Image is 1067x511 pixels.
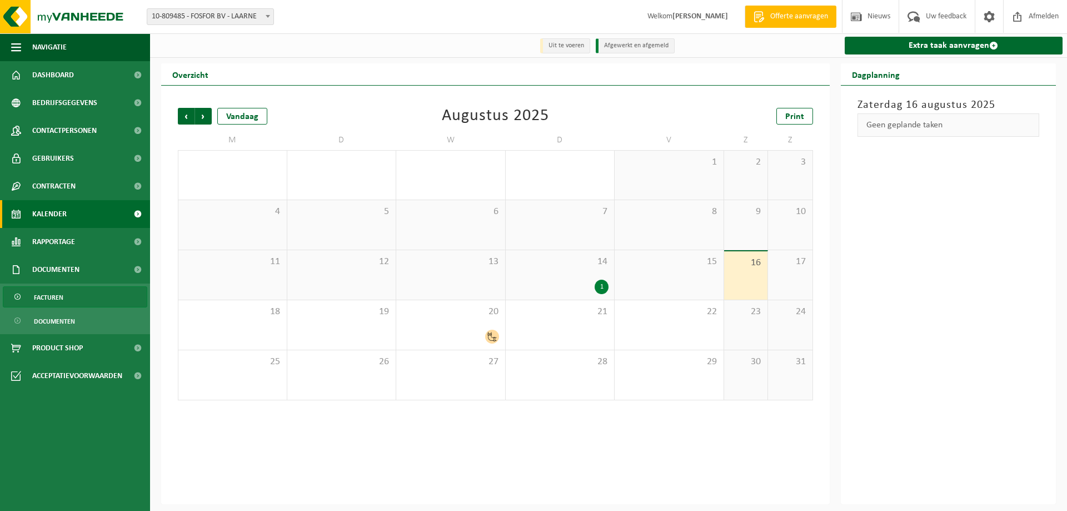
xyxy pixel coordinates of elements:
[293,356,391,368] span: 26
[34,311,75,332] span: Documenten
[511,306,609,318] span: 21
[184,206,281,218] span: 4
[217,108,267,125] div: Vandaag
[402,256,500,268] span: 13
[32,117,97,145] span: Contactpersonen
[595,280,609,294] div: 1
[774,306,806,318] span: 24
[32,172,76,200] span: Contracten
[768,130,812,150] td: Z
[195,108,212,125] span: Volgende
[293,256,391,268] span: 12
[511,356,609,368] span: 28
[161,63,220,85] h2: Overzicht
[32,33,67,61] span: Navigatie
[147,8,274,25] span: 10-809485 - FOSFOR BV - LAARNE
[511,256,609,268] span: 14
[730,156,762,168] span: 2
[396,130,506,150] td: W
[745,6,836,28] a: Offerte aanvragen
[32,362,122,390] span: Acceptatievoorwaarden
[3,286,147,307] a: Facturen
[32,200,67,228] span: Kalender
[730,356,762,368] span: 30
[402,356,500,368] span: 27
[730,257,762,269] span: 16
[730,206,762,218] span: 9
[620,256,718,268] span: 15
[32,61,74,89] span: Dashboard
[620,156,718,168] span: 1
[32,145,74,172] span: Gebruikers
[184,306,281,318] span: 18
[178,130,287,150] td: M
[857,97,1040,113] h3: Zaterdag 16 augustus 2025
[774,156,806,168] span: 3
[615,130,724,150] td: V
[293,206,391,218] span: 5
[32,89,97,117] span: Bedrijfsgegevens
[178,108,195,125] span: Vorige
[774,206,806,218] span: 10
[620,356,718,368] span: 29
[287,130,397,150] td: D
[596,38,675,53] li: Afgewerkt en afgemeld
[506,130,615,150] td: D
[184,256,281,268] span: 11
[620,206,718,218] span: 8
[540,38,590,53] li: Uit te voeren
[774,356,806,368] span: 31
[730,306,762,318] span: 23
[776,108,813,125] a: Print
[845,37,1063,54] a: Extra taak aanvragen
[672,12,728,21] strong: [PERSON_NAME]
[511,206,609,218] span: 7
[724,130,769,150] td: Z
[32,334,83,362] span: Product Shop
[442,108,549,125] div: Augustus 2025
[402,306,500,318] span: 20
[402,206,500,218] span: 6
[32,228,75,256] span: Rapportage
[785,112,804,121] span: Print
[857,113,1040,137] div: Geen geplande taken
[293,306,391,318] span: 19
[767,11,831,22] span: Offerte aanvragen
[184,356,281,368] span: 25
[34,287,63,308] span: Facturen
[774,256,806,268] span: 17
[841,63,911,85] h2: Dagplanning
[147,9,273,24] span: 10-809485 - FOSFOR BV - LAARNE
[620,306,718,318] span: 22
[3,310,147,331] a: Documenten
[32,256,79,284] span: Documenten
